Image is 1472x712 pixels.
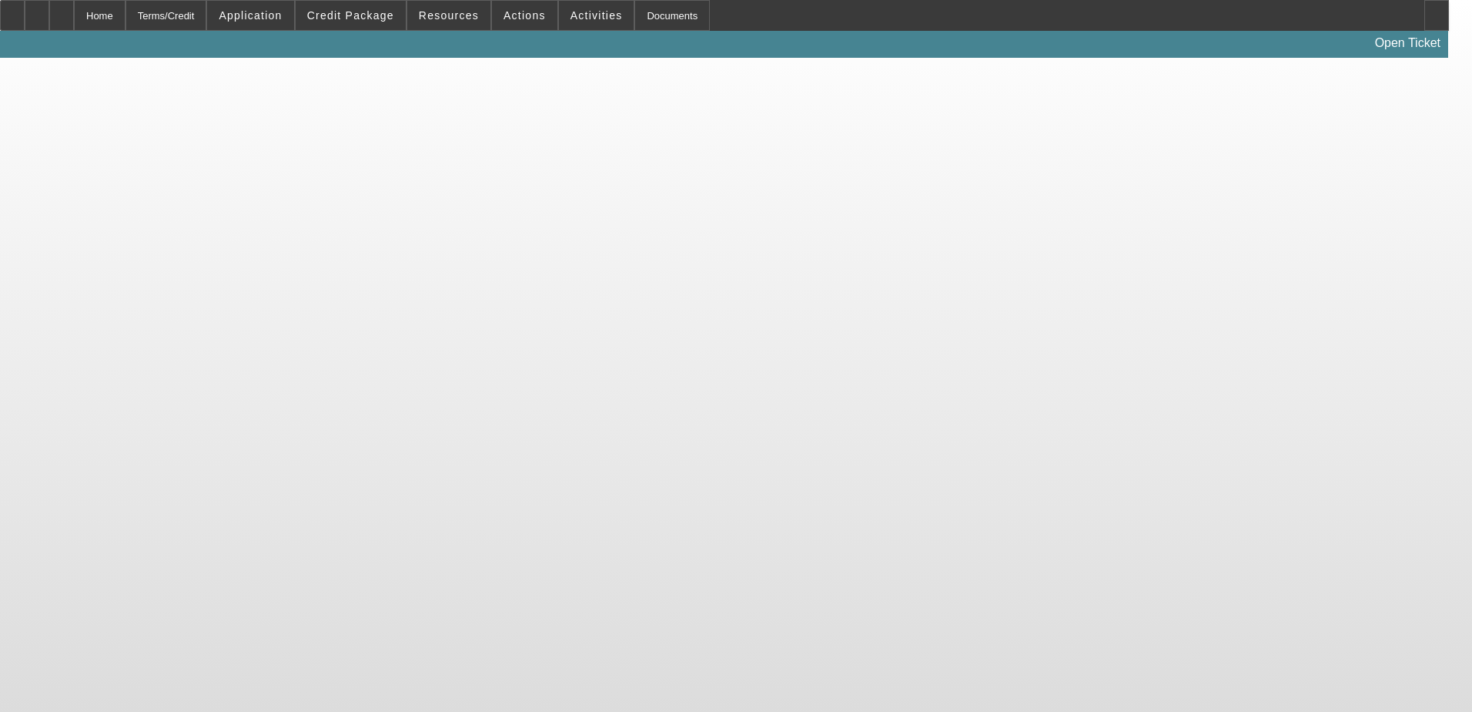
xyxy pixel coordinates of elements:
button: Application [207,1,293,30]
span: Activities [570,9,623,22]
a: Open Ticket [1369,30,1447,56]
button: Credit Package [296,1,406,30]
span: Application [219,9,282,22]
button: Actions [492,1,557,30]
button: Activities [559,1,634,30]
button: Resources [407,1,490,30]
span: Actions [503,9,546,22]
span: Credit Package [307,9,394,22]
span: Resources [419,9,479,22]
